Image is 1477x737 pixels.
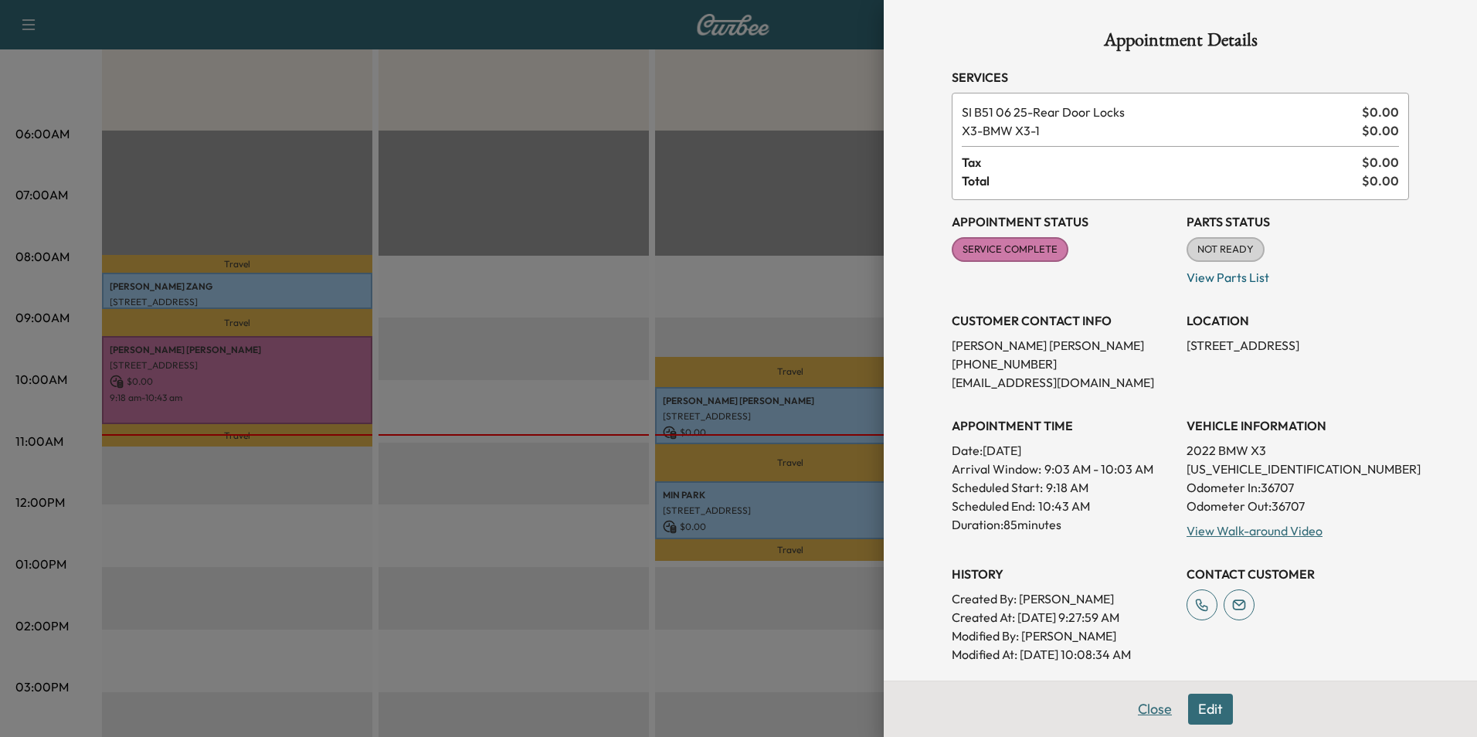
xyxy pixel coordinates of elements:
[1362,153,1399,172] span: $ 0.00
[953,242,1067,257] span: SERVICE COMPLETE
[952,416,1174,435] h3: APPOINTMENT TIME
[952,336,1174,355] p: [PERSON_NAME] [PERSON_NAME]
[1046,478,1088,497] p: 9:18 AM
[952,565,1174,583] h3: History
[952,497,1035,515] p: Scheduled End:
[962,153,1362,172] span: Tax
[952,589,1174,608] p: Created By : [PERSON_NAME]
[962,103,1356,121] span: Rear Door Locks
[952,645,1174,664] p: Modified At : [DATE] 10:08:34 AM
[1187,311,1409,330] h3: LOCATION
[1362,103,1399,121] span: $ 0.00
[952,311,1174,330] h3: CUSTOMER CONTACT INFO
[952,441,1174,460] p: Date: [DATE]
[1128,694,1182,725] button: Close
[1187,478,1409,497] p: Odometer In: 36707
[1187,416,1409,435] h3: VEHICLE INFORMATION
[952,460,1174,478] p: Arrival Window:
[1038,497,1090,515] p: 10:43 AM
[952,212,1174,231] h3: Appointment Status
[1187,497,1409,515] p: Odometer Out: 36707
[962,121,1356,140] span: BMW X3-1
[952,478,1043,497] p: Scheduled Start:
[1187,441,1409,460] p: 2022 BMW X3
[1188,694,1233,725] button: Edit
[1362,121,1399,140] span: $ 0.00
[1187,523,1323,538] a: View Walk-around Video
[952,373,1174,392] p: [EMAIL_ADDRESS][DOMAIN_NAME]
[1044,460,1153,478] span: 9:03 AM - 10:03 AM
[1187,565,1409,583] h3: CONTACT CUSTOMER
[1188,242,1263,257] span: NOT READY
[962,172,1362,190] span: Total
[952,627,1174,645] p: Modified By : [PERSON_NAME]
[1362,172,1399,190] span: $ 0.00
[1187,262,1409,287] p: View Parts List
[952,515,1174,534] p: Duration: 85 minutes
[1187,460,1409,478] p: [US_VEHICLE_IDENTIFICATION_NUMBER]
[1187,212,1409,231] h3: Parts Status
[1187,336,1409,355] p: [STREET_ADDRESS]
[952,355,1174,373] p: [PHONE_NUMBER]
[952,68,1409,87] h3: Services
[952,31,1409,56] h1: Appointment Details
[952,608,1174,627] p: Created At : [DATE] 9:27:59 AM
